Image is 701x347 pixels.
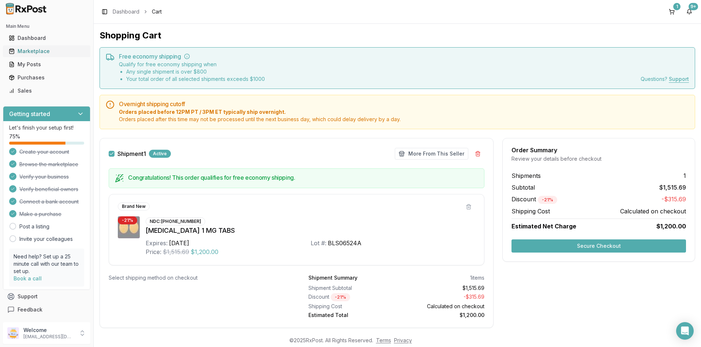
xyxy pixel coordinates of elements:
a: Book a call [14,275,42,281]
a: Purchases [6,71,87,84]
div: NDC: [PHONE_NUMBER] [146,217,205,225]
a: Dashboard [113,8,139,15]
span: Create your account [19,148,69,156]
a: Post a listing [19,223,49,230]
div: Open Intercom Messenger [676,322,694,340]
button: More From This Seller [395,148,468,160]
button: Feedback [3,303,90,316]
div: Calculated on checkout [399,303,484,310]
a: Dashboard [6,31,87,45]
div: - 21 % [538,196,557,204]
img: User avatar [7,327,19,339]
div: Estimated Total [308,311,394,319]
button: Secure Checkout [511,239,686,253]
span: 75 % [9,133,20,140]
button: My Posts [3,59,90,70]
p: Welcome [23,327,74,334]
span: Make a purchase [19,210,61,218]
span: $1,515.69 [163,247,189,256]
span: Shipping Cost [511,207,550,216]
span: Browse the marketplace [19,161,78,168]
span: Cart [152,8,162,15]
div: 1 items [470,274,484,281]
span: Verify beneficial owners [19,186,78,193]
span: Calculated on checkout [620,207,686,216]
span: $1,515.69 [659,183,686,192]
p: [EMAIL_ADDRESS][DOMAIN_NAME] [23,334,74,340]
span: Verify your business [19,173,69,180]
div: Shipping Cost [308,303,394,310]
a: Marketplace [6,45,87,58]
div: [DATE] [169,239,189,247]
div: 9+ [689,3,698,10]
div: Qualify for free economy shipping when [119,61,265,83]
span: Connect a bank account [19,198,79,205]
h3: Getting started [9,109,50,118]
div: Price: [146,247,161,256]
div: Marketplace [9,48,85,55]
li: Any single shipment is over $ 800 [126,68,265,75]
a: Terms [376,337,391,343]
h5: Free economy shipping [119,53,689,59]
div: 1 [673,3,681,10]
p: Need help? Set up a 25 minute call with our team to set up. [14,253,80,275]
div: Shipment Subtotal [308,284,394,292]
button: 1 [666,6,678,18]
h2: Main Menu [6,23,87,29]
div: Dashboard [9,34,85,42]
li: Your total order of all selected shipments exceeds $ 1000 [126,75,265,83]
span: Shipments [511,171,541,180]
div: Brand New [118,202,150,210]
p: Let's finish your setup first! [9,124,84,131]
div: - 21 % [331,293,350,301]
h5: Overnight shipping cutoff [119,101,689,107]
span: Discount [511,195,557,203]
div: Expires: [146,239,168,247]
button: 9+ [683,6,695,18]
button: Support [3,290,90,303]
button: Purchases [3,72,90,83]
span: $1,200.00 [656,222,686,231]
img: Rexulti 1 MG TABS [118,216,140,238]
a: Invite your colleagues [19,235,73,243]
div: My Posts [9,61,85,68]
a: My Posts [6,58,87,71]
div: Discount [308,293,394,301]
div: Lot #: [311,239,326,247]
button: Sales [3,85,90,97]
div: BLS06524A [328,239,361,247]
span: Feedback [18,306,42,313]
span: 1 [683,171,686,180]
h1: Shopping Cart [100,30,695,41]
span: Orders placed before 12PM PT / 3PM ET typically ship overnight. [119,108,689,116]
span: Estimated Net Charge [511,223,576,230]
div: Order Summary [511,147,686,153]
label: Shipment 1 [117,151,146,157]
nav: breadcrumb [113,8,162,15]
div: [MEDICAL_DATA] 1 MG TABS [146,225,475,236]
div: Review your details before checkout [511,155,686,163]
span: -$315.69 [661,195,686,204]
div: $1,200.00 [399,311,484,319]
a: Privacy [394,337,412,343]
div: - 21 % [118,216,137,224]
div: Shipment Summary [308,274,357,281]
div: $1,515.69 [399,284,484,292]
img: RxPost Logo [3,3,50,15]
span: Subtotal [511,183,535,192]
div: Purchases [9,74,85,81]
span: $1,200.00 [191,247,218,256]
div: Sales [9,87,85,94]
div: Select shipping method on checkout [109,274,285,281]
div: - $315.69 [399,293,484,301]
a: Sales [6,84,87,97]
button: Dashboard [3,32,90,44]
div: Questions? [641,75,689,83]
span: Orders placed after this time may not be processed until the next business day, which could delay... [119,116,689,123]
button: Marketplace [3,45,90,57]
h5: Congratulations! This order qualifies for free economy shipping. [128,175,478,180]
div: Active [149,150,171,158]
